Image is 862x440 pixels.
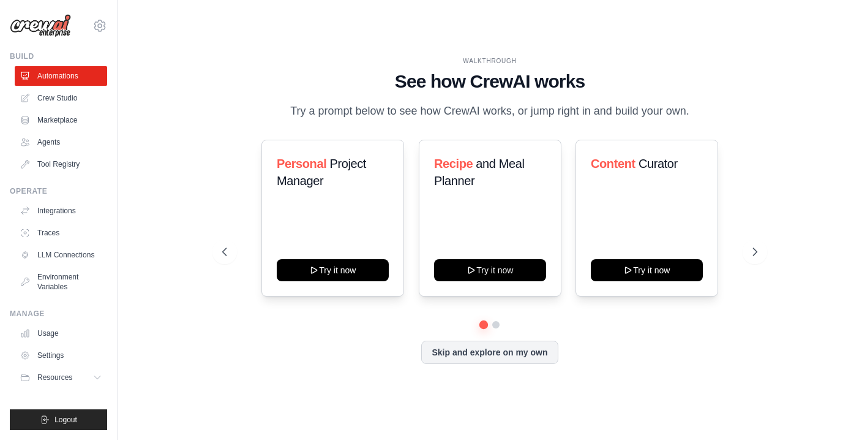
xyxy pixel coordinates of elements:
[15,245,107,265] a: LLM Connections
[15,66,107,86] a: Automations
[421,341,558,364] button: Skip and explore on my own
[10,409,107,430] button: Logout
[639,157,678,170] span: Curator
[15,132,107,152] a: Agents
[54,415,77,425] span: Logout
[37,373,72,382] span: Resources
[10,14,71,37] img: Logo
[15,346,107,365] a: Settings
[591,157,635,170] span: Content
[284,102,695,120] p: Try a prompt below to see how CrewAI works, or jump right in and build your own.
[591,259,703,281] button: Try it now
[15,368,107,387] button: Resources
[10,186,107,196] div: Operate
[15,223,107,243] a: Traces
[15,201,107,221] a: Integrations
[434,157,473,170] span: Recipe
[277,157,326,170] span: Personal
[434,259,546,281] button: Try it now
[277,259,389,281] button: Try it now
[15,324,107,343] a: Usage
[434,157,524,188] span: and Meal Planner
[15,88,107,108] a: Crew Studio
[15,267,107,297] a: Environment Variables
[10,309,107,319] div: Manage
[15,110,107,130] a: Marketplace
[15,154,107,174] a: Tool Registry
[10,51,107,61] div: Build
[222,70,757,93] h1: See how CrewAI works
[222,56,757,66] div: WALKTHROUGH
